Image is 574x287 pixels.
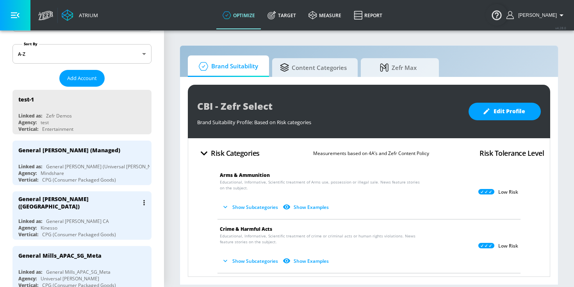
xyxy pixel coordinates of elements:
[506,11,566,20] button: [PERSON_NAME]
[18,126,38,132] div: Vertical:
[281,255,332,267] button: Show Examples
[486,4,508,26] button: Open Resource Center
[18,170,37,176] div: Agency:
[220,233,420,245] span: Educational, Informative, Scientific treatment of crime or criminal acts or human rights violatio...
[18,112,42,119] div: Linked as:
[515,12,557,18] span: login as: carolyn.xue@zefr.com
[67,74,97,83] span: Add Account
[313,149,429,157] p: Measurements based on 4A’s and Zefr Content Policy
[12,141,152,185] div: General [PERSON_NAME] (Managed)Linked as:General [PERSON_NAME] (Universal [PERSON_NAME])Agency:Mi...
[59,70,105,87] button: Add Account
[498,243,518,249] p: Low Risk
[220,201,281,214] button: Show Subcategories
[216,1,261,29] a: optimize
[12,191,152,240] div: General [PERSON_NAME] ([GEOGRAPHIC_DATA])Linked as:General [PERSON_NAME] CAAgency:KinessoVertical...
[197,115,461,126] div: Brand Suitability Profile: Based on Risk categories
[484,107,525,116] span: Edit Profile
[41,275,99,282] div: Universal [PERSON_NAME]
[12,90,152,134] div: test-1Linked as:Zefr DemosAgency:testVertical:Entertainment
[369,58,428,77] span: Zefr Max
[469,103,541,120] button: Edit Profile
[46,269,111,275] div: General Mills_APAC_SG_Meta
[46,112,72,119] div: Zefr Demos
[348,1,389,29] a: Report
[22,41,39,46] label: Sort By
[18,146,120,154] div: General [PERSON_NAME] (Managed)
[46,163,164,170] div: General [PERSON_NAME] (Universal [PERSON_NAME])
[196,57,258,76] span: Brand Suitability
[18,275,37,282] div: Agency:
[194,144,263,162] button: Risk Categories
[18,252,102,259] div: General Mills_APAC_SG_Meta
[18,269,42,275] div: Linked as:
[261,1,302,29] a: Target
[480,148,544,159] h4: Risk Tolerance Level
[18,225,37,231] div: Agency:
[18,163,42,170] div: Linked as:
[211,148,260,159] h4: Risk Categories
[281,201,332,214] button: Show Examples
[18,176,38,183] div: Vertical:
[220,255,281,267] button: Show Subcategories
[41,225,57,231] div: Kinesso
[18,96,34,103] div: test-1
[18,218,42,225] div: Linked as:
[18,195,139,210] div: General [PERSON_NAME] ([GEOGRAPHIC_DATA])
[62,9,98,21] a: Atrium
[12,44,152,64] div: A-Z
[220,172,270,178] span: Arms & Ammunition
[280,58,347,77] span: Content Categories
[46,218,109,225] div: General [PERSON_NAME] CA
[76,12,98,19] div: Atrium
[41,170,64,176] div: Mindshare
[42,231,116,238] div: CPG (Consumer Packaged Goods)
[18,119,37,126] div: Agency:
[498,189,518,195] p: Low Risk
[42,126,73,132] div: Entertainment
[18,231,38,238] div: Vertical:
[41,119,49,126] div: test
[555,26,566,30] span: v 4.28.0
[42,176,116,183] div: CPG (Consumer Packaged Goods)
[220,226,272,232] span: Crime & Harmful Acts
[302,1,348,29] a: measure
[220,179,420,191] span: Educational, Informative, Scientific treatment of Arms use, possession or illegal sale. News feat...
